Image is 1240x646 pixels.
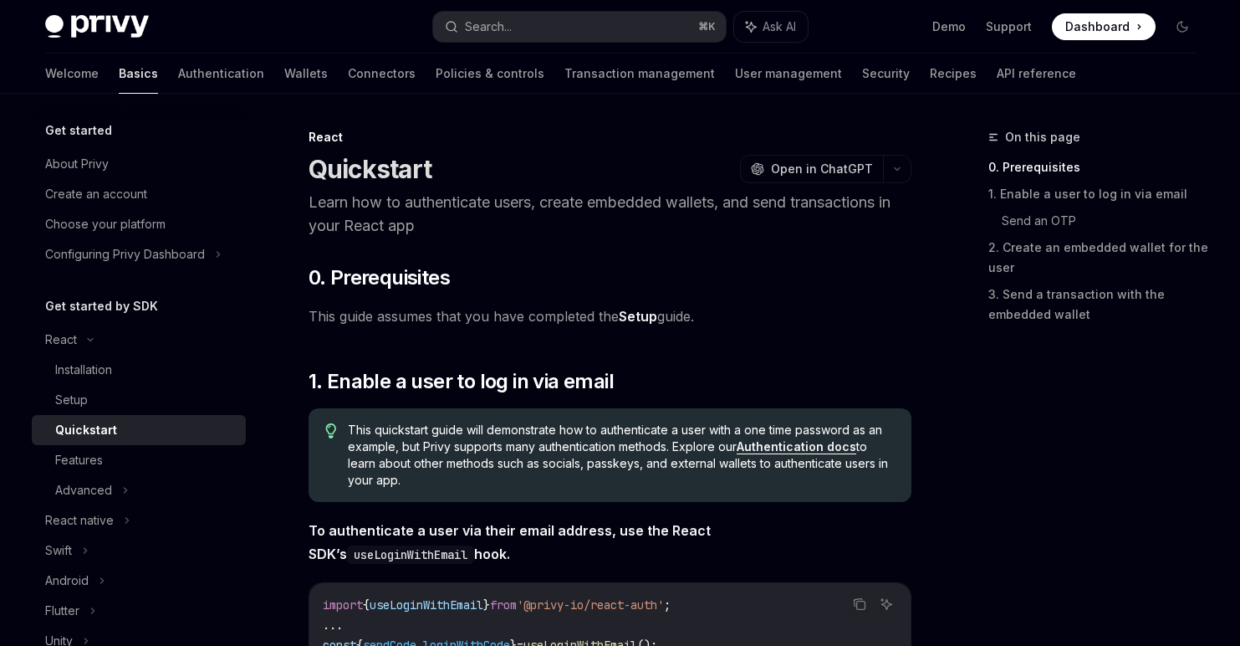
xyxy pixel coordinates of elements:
[436,54,544,94] a: Policies & controls
[309,129,911,146] div: React
[930,54,977,94] a: Recipes
[45,510,114,531] div: React native
[32,209,246,239] a: Choose your platform
[309,154,432,184] h1: Quickstart
[32,415,246,445] a: Quickstart
[433,12,726,42] button: Search...⌘K
[119,54,158,94] a: Basics
[45,154,109,174] div: About Privy
[347,546,474,564] code: useLoginWithEmail
[771,161,873,177] span: Open in ChatGPT
[363,597,370,613] span: {
[45,571,89,591] div: Android
[465,17,512,37] div: Search...
[483,597,490,613] span: }
[55,450,103,470] div: Features
[988,281,1209,328] a: 3. Send a transaction with the embedded wallet
[45,296,158,316] h5: Get started by SDK
[45,541,72,561] div: Swift
[988,234,1209,281] a: 2. Create an embedded wallet for the user
[45,244,205,264] div: Configuring Privy Dashboard
[735,54,842,94] a: User management
[763,18,796,35] span: Ask AI
[45,184,147,204] div: Create an account
[988,154,1209,181] a: 0. Prerequisites
[55,390,88,410] div: Setup
[370,597,483,613] span: useLoginWithEmail
[664,597,671,613] span: ;
[45,54,99,94] a: Welcome
[875,593,897,615] button: Ask AI
[178,54,264,94] a: Authentication
[309,368,614,395] span: 1. Enable a user to log in via email
[986,18,1032,35] a: Support
[32,445,246,475] a: Features
[45,214,166,234] div: Choose your platform
[309,522,711,562] strong: To authenticate a user via their email address, use the React SDK’s hook.
[32,149,246,179] a: About Privy
[32,385,246,415] a: Setup
[619,308,657,326] a: Setup
[734,12,808,42] button: Ask AI
[932,18,966,35] a: Demo
[1052,13,1156,40] a: Dashboard
[323,597,363,613] span: import
[55,420,117,440] div: Quickstart
[490,597,517,613] span: from
[517,597,664,613] span: '@privy-io/react-auth'
[698,20,716,33] span: ⌘ K
[45,15,149,38] img: dark logo
[740,155,883,183] button: Open in ChatGPT
[1002,208,1209,234] a: Send an OTP
[862,54,910,94] a: Security
[55,360,112,380] div: Installation
[309,264,450,291] span: 0. Prerequisites
[323,618,343,633] span: ...
[1065,18,1130,35] span: Dashboard
[309,191,911,238] p: Learn how to authenticate users, create embedded wallets, and send transactions in your React app
[32,355,246,385] a: Installation
[1169,13,1196,40] button: Toggle dark mode
[997,54,1076,94] a: API reference
[1005,127,1080,147] span: On this page
[45,120,112,141] h5: Get started
[55,480,112,500] div: Advanced
[309,305,911,328] span: This guide assumes that you have completed the guide.
[325,423,337,438] svg: Tip
[45,601,79,621] div: Flutter
[348,422,894,489] span: This quickstart guide will demonstrate how to authenticate a user with a one time password as an ...
[32,179,246,209] a: Create an account
[284,54,328,94] a: Wallets
[348,54,416,94] a: Connectors
[988,181,1209,208] a: 1. Enable a user to log in via email
[564,54,715,94] a: Transaction management
[45,330,77,350] div: React
[737,439,856,454] a: Authentication docs
[849,593,870,615] button: Copy the contents from the code block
